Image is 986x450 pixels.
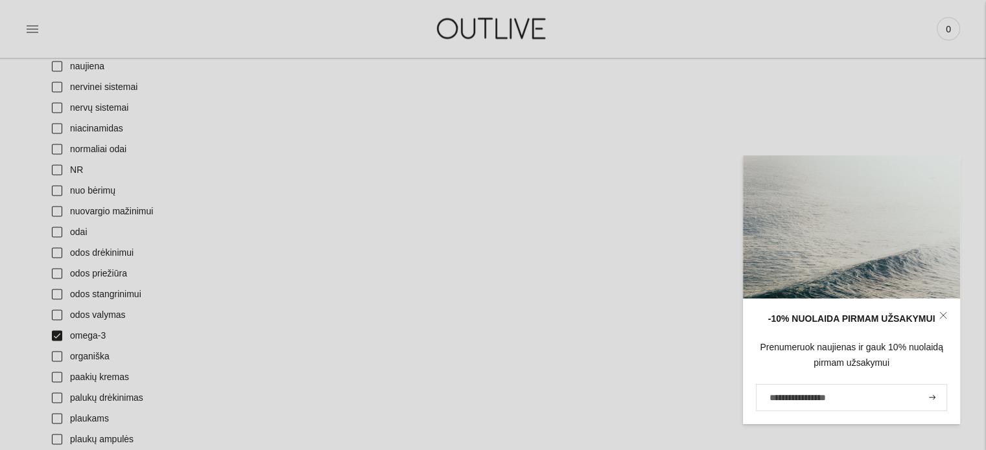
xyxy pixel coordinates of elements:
a: omega-3 [44,326,208,346]
span: 0 [939,20,957,38]
a: odos priežiūra [44,264,208,284]
a: odai [44,222,208,243]
a: organiška [44,346,208,367]
a: niacinamidas [44,118,208,139]
a: NR [44,160,208,181]
a: odos drėkinimui [44,243,208,264]
a: normaliai odai [44,139,208,160]
a: plaukų ampulės [44,429,208,450]
a: plaukams [44,409,208,429]
a: 0 [937,15,960,43]
div: -10% NUOLAIDA PIRMAM UŽSAKYMUI [756,311,947,327]
a: naujiena [44,56,208,77]
img: OUTLIVE [412,6,574,51]
a: paakių kremas [44,367,208,388]
a: nuovargio mažinimui [44,201,208,222]
a: nervinei sistemai [44,77,208,98]
a: palukų drėkinimas [44,388,208,409]
div: Prenumeruok naujienas ir gauk 10% nuolaidą pirmam užsakymui [756,340,947,371]
a: odos valymas [44,305,208,326]
a: odos stangrinimui [44,284,208,305]
a: nuo bėrimų [44,181,208,201]
a: nervų sistemai [44,98,208,118]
